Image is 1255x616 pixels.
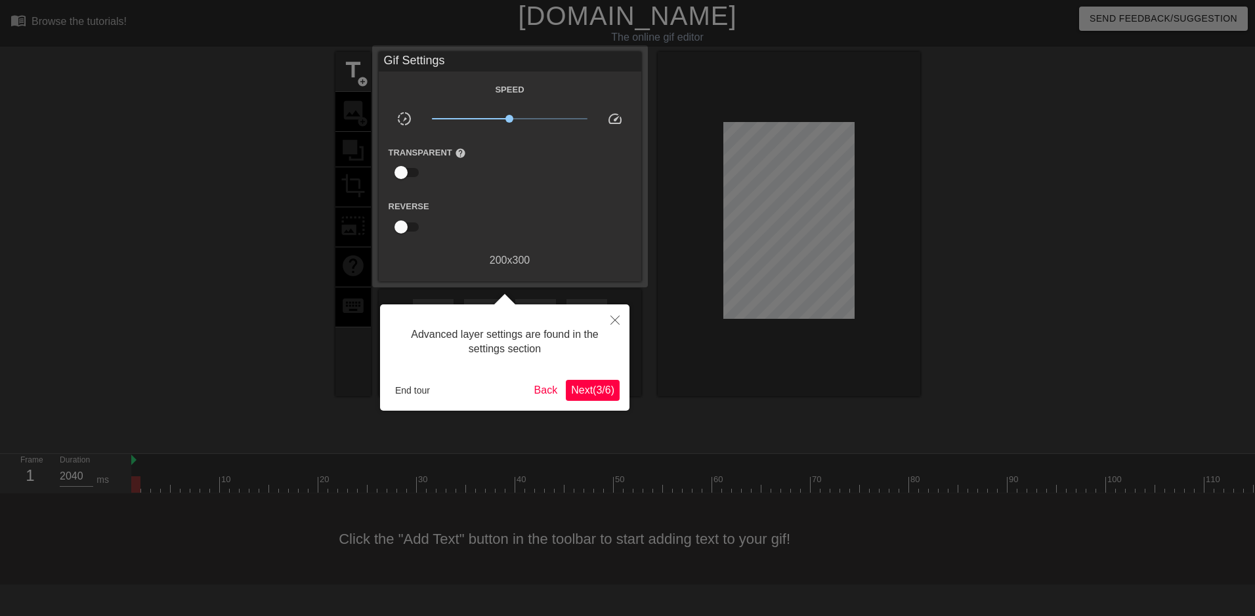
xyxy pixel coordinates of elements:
[390,380,435,400] button: End tour
[571,384,614,396] span: Next ( 3 / 6 )
[529,380,563,401] button: Back
[601,304,629,335] button: Close
[566,380,620,401] button: Next
[390,314,620,370] div: Advanced layer settings are found in the settings section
